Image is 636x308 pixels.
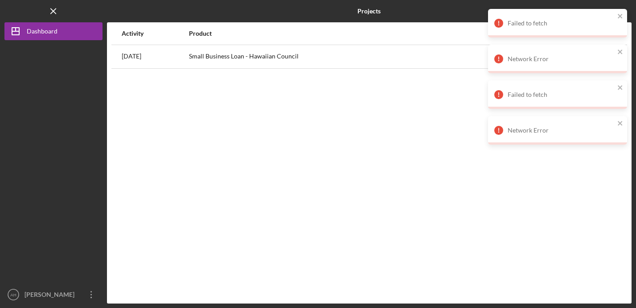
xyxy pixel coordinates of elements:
div: Failed to fetch [508,91,615,98]
button: close [617,84,624,92]
div: Failed to fetch [508,20,615,27]
div: Product [189,30,516,37]
div: Small Business Loan - Hawaiian Council [189,46,516,68]
button: Dashboard [4,22,103,40]
text: AH [10,292,16,297]
div: Activity [122,30,188,37]
div: [PERSON_NAME] [22,286,80,306]
button: AH[PERSON_NAME] [4,286,103,304]
button: close [617,12,624,21]
time: 2025-09-25 20:42 [122,53,141,60]
button: close [617,120,624,128]
div: Dashboard [27,22,57,42]
div: Network Error [508,55,615,62]
b: Projects [357,8,381,15]
button: close [617,48,624,57]
div: Network Error [508,127,615,134]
